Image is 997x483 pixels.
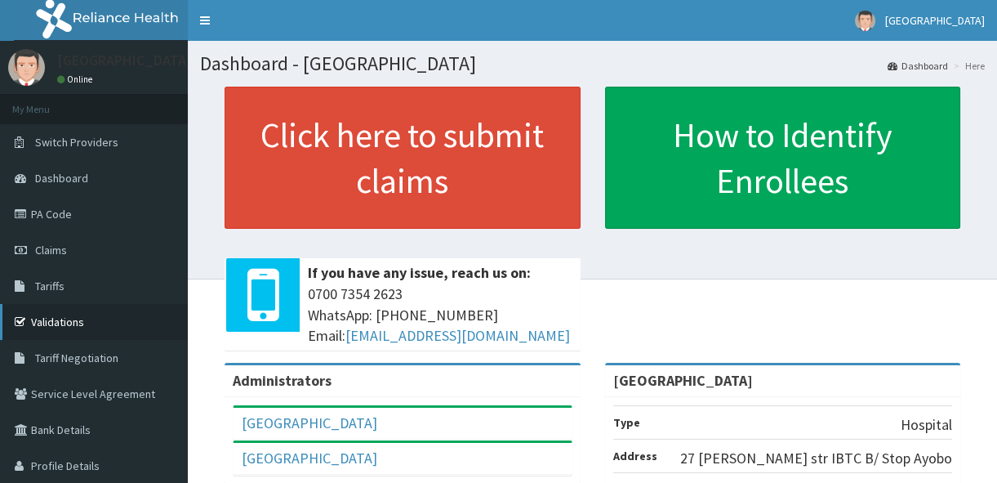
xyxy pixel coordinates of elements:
a: Click here to submit claims [225,87,581,229]
b: Address [613,449,657,463]
span: 0700 7354 2623 WhatsApp: [PHONE_NUMBER] Email: [308,284,572,347]
span: Dashboard [35,171,88,186]
a: [EMAIL_ADDRESS][DOMAIN_NAME] [345,326,570,345]
li: Here [950,59,985,73]
img: User Image [8,49,45,86]
span: [GEOGRAPHIC_DATA] [885,13,985,28]
img: User Image [855,11,875,31]
h1: Dashboard - [GEOGRAPHIC_DATA] [200,53,985,74]
p: Hospital [901,414,952,436]
span: Claims [35,243,67,257]
b: If you have any issue, reach us on: [308,263,531,282]
a: [GEOGRAPHIC_DATA] [242,414,377,432]
a: Online [57,74,96,85]
b: Type [613,415,640,430]
a: Dashboard [888,59,948,73]
span: Switch Providers [35,135,118,150]
p: [GEOGRAPHIC_DATA] [57,53,192,68]
b: Administrators [233,371,332,390]
span: Tariffs [35,279,65,293]
a: [GEOGRAPHIC_DATA] [242,449,377,467]
p: 27 [PERSON_NAME] str IBTC B/ Stop Ayobo [680,448,952,469]
strong: [GEOGRAPHIC_DATA] [613,371,753,390]
span: Tariff Negotiation [35,351,118,365]
a: How to Identify Enrollees [605,87,961,229]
